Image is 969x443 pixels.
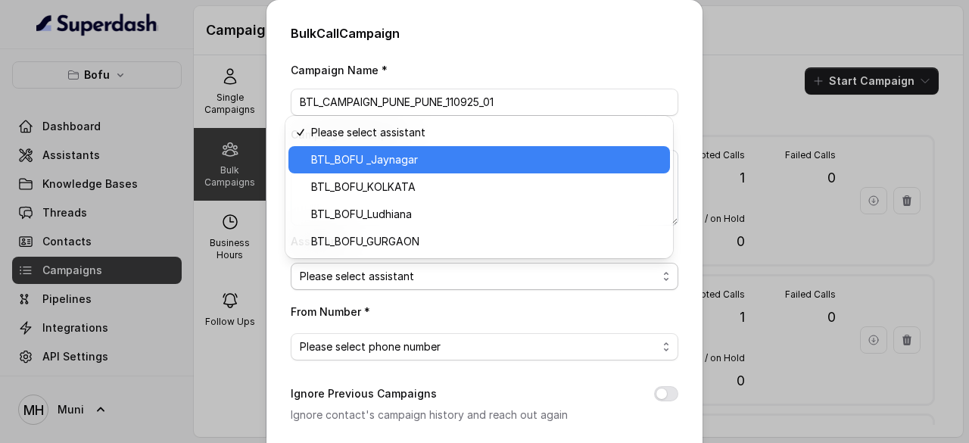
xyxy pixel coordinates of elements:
[311,205,661,223] span: BTL_BOFU_Ludhiana
[311,123,661,142] span: Please select assistant
[311,178,661,196] span: BTL_BOFU_KOLKATA
[300,267,657,285] span: Please select assistant
[291,263,678,290] button: Please select assistant
[285,116,673,258] div: Please select assistant
[311,151,661,169] span: BTL_BOFU _Jaynagar
[311,232,661,251] span: BTL_BOFU_GURGAON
